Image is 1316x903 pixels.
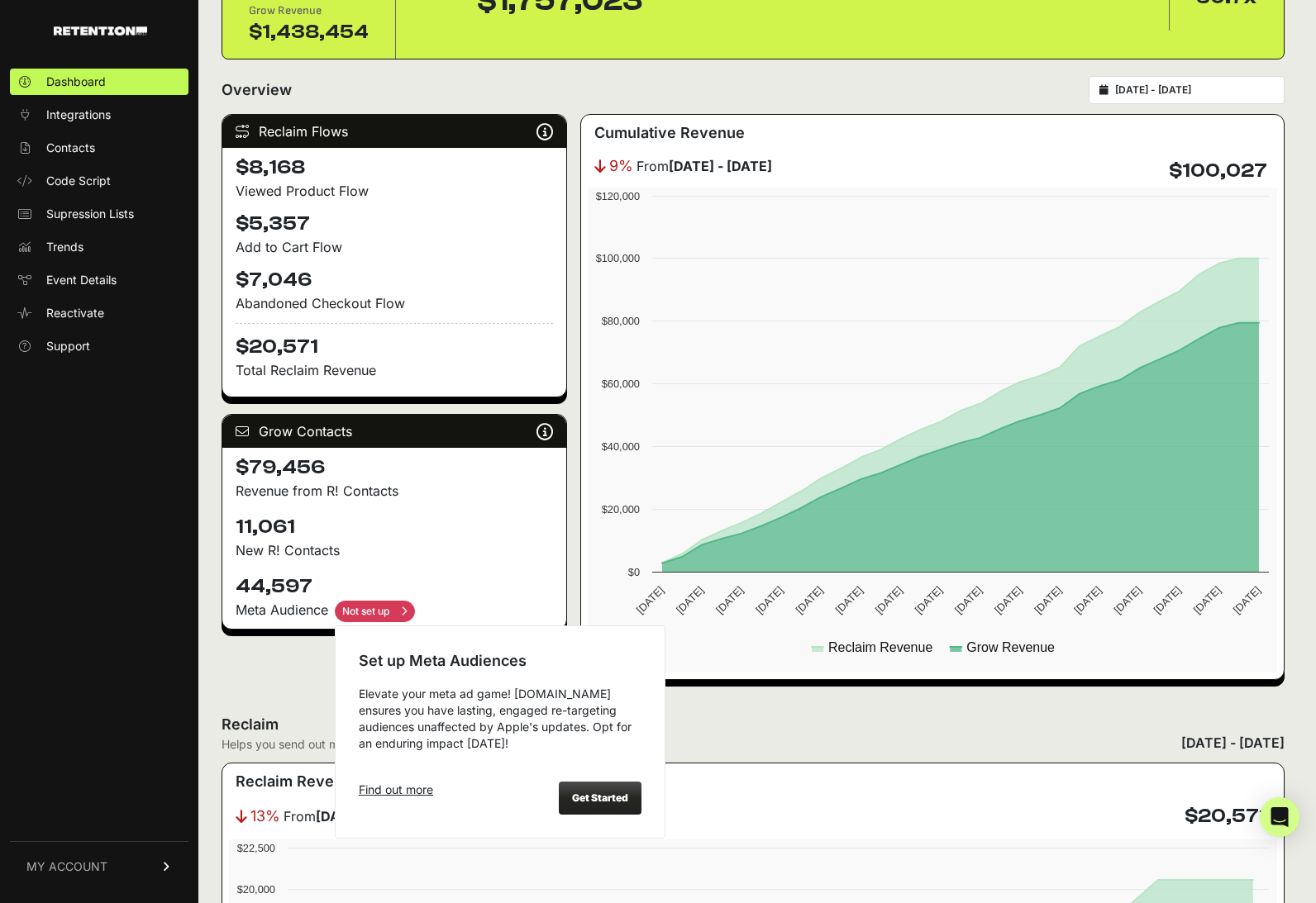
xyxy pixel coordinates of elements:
[236,540,553,560] p: New R! Contacts
[873,584,905,616] text: [DATE]
[952,584,985,616] text: [DATE]
[833,584,865,616] text: [DATE]
[236,360,553,380] p: Total Reclaim Revenue
[46,173,111,189] span: Code Script
[236,154,553,181] h4: $8,168
[10,201,188,227] a: Supression Lists
[236,770,361,793] h3: Reclaim Revenue
[1111,584,1143,616] text: [DATE]
[26,858,107,875] span: MY ACCOUNT
[236,181,553,201] div: Viewed Product Flow
[913,584,945,616] text: [DATE]
[602,440,640,453] text: $40,000
[236,454,553,481] h4: $79,456
[713,584,746,616] text: [DATE]
[46,272,117,288] span: Event Details
[634,584,666,616] text: [DATE]
[236,514,553,540] h4: 11,061
[284,806,419,826] span: From
[1071,584,1104,616] text: [DATE]
[236,267,553,293] h4: $7,046
[222,78,292,102] h2: Overview
[10,102,188,128] a: Integrations
[46,338,90,354] span: Support
[1185,803,1267,829] h4: $20,571
[250,805,280,828] span: 13%
[10,841,188,891] a: MY ACCOUNT
[10,234,188,260] a: Trends
[602,378,640,390] text: $60,000
[674,584,706,616] text: [DATE]
[236,573,553,600] h4: 44,597
[222,736,616,753] div: Helps you send out more abandoned cart and product flows.
[249,19,369,45] div: $1,438,454
[828,640,932,654] text: Reclaim Revenue
[602,503,640,516] text: $20,000
[359,649,641,672] div: Set up Meta Audiences
[594,121,745,145] h3: Cumulative Revenue
[236,293,553,313] div: Abandoned Checkout Flow
[236,211,553,237] h4: $5,357
[54,26,147,36] img: Retention.com
[1260,797,1299,837] div: Open Intercom Messenger
[1151,584,1184,616] text: [DATE]
[46,239,83,255] span: Trends
[10,69,188,95] a: Dashboard
[628,566,640,578] text: $0
[222,115,566,148] div: Reclaim Flows
[572,791,628,804] strong: Get Started
[1032,584,1064,616] text: [DATE]
[10,135,188,161] a: Contacts
[1191,584,1223,616] text: [DATE]
[966,640,1055,654] text: Grow Revenue
[359,782,433,798] a: Find out more
[10,168,188,194] a: Code Script
[236,600,553,622] div: Meta Audience
[222,713,616,736] h2: Reclaim
[753,584,785,616] text: [DATE]
[236,481,553,501] p: Revenue from R! Contacts
[609,154,633,178] span: 9%
[316,808,419,825] strong: [DATE] - [DATE]
[10,267,188,293] a: Event Details
[602,315,640,327] text: $80,000
[236,323,553,360] h4: $20,571
[359,686,641,752] div: Elevate your meta ad game! [DOMAIN_NAME] ensures you have lasting, engaged re-targeting audiences...
[10,333,188,359] a: Support
[596,190,640,202] text: $120,000
[669,158,772,174] strong: [DATE] - [DATE]
[46,206,134,222] span: Supression Lists
[596,252,640,264] text: $100,000
[1181,733,1285,753] div: [DATE] - [DATE]
[793,584,825,616] text: [DATE]
[46,74,106,90] span: Dashboard
[10,300,188,326] a: Reactivate
[1169,158,1267,184] h4: $100,027
[237,883,275,896] text: $20,000
[992,584,1024,616] text: [DATE]
[1231,584,1263,616] text: [DATE]
[46,140,95,156] span: Contacts
[222,415,566,448] div: Grow Contacts
[46,305,104,321] span: Reactivate
[237,842,275,854] text: $22,500
[46,107,111,123] span: Integrations
[236,237,553,257] div: Add to Cart Flow
[637,156,772,176] span: From
[249,2,369,19] div: Grow Revenue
